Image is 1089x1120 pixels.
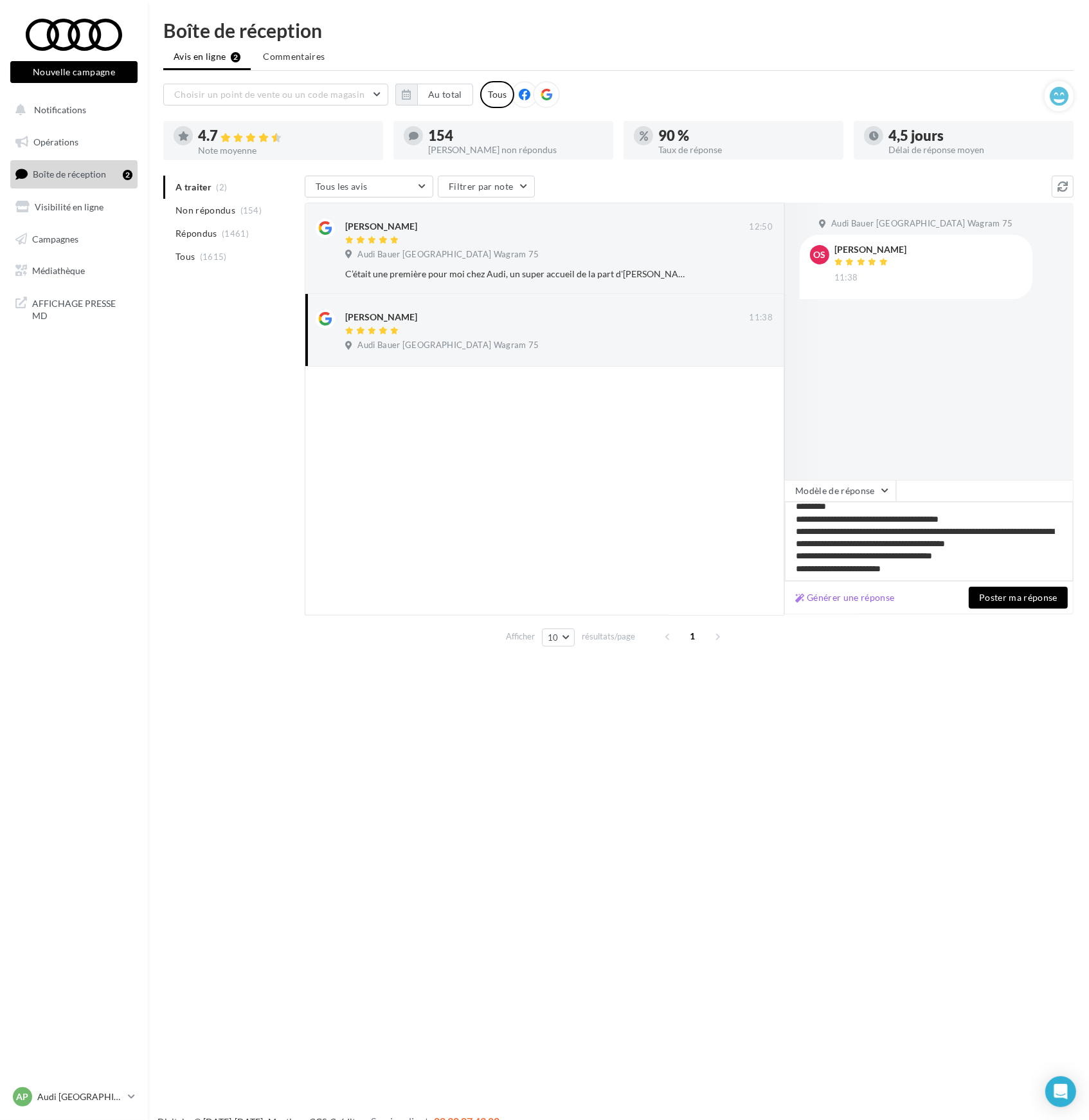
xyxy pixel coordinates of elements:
span: Tous les avis [316,181,368,192]
button: Tous les avis [305,176,433,197]
span: (1615) [200,252,227,262]
span: 11:38 [834,272,858,284]
span: (154) [240,205,262,216]
button: Filtrer par note [438,176,535,197]
span: Audi Bauer [GEOGRAPHIC_DATA] Wagram 75 [357,249,539,261]
div: Tous [480,81,514,108]
a: AP Audi [GEOGRAPHIC_DATA] 17 [10,1085,138,1109]
span: résultats/page [582,630,635,643]
div: [PERSON_NAME] [834,245,906,254]
span: Choisir un point de vente ou un code magasin [174,89,364,100]
div: Note moyenne [198,146,373,155]
span: 1 [683,626,703,647]
span: Répondus [175,227,217,240]
button: Nouvelle campagne [10,61,138,83]
div: [PERSON_NAME] non répondus [428,145,603,154]
a: Médiathèque [8,257,140,284]
span: Médiathèque [32,265,85,276]
span: Visibilité en ligne [35,201,104,212]
button: Au total [417,84,473,106]
div: Boîte de réception [163,21,1074,40]
div: Open Intercom Messenger [1045,1076,1076,1107]
span: Notifications [34,104,86,115]
div: 2 [123,170,132,180]
span: Tous [175,250,195,263]
a: Visibilité en ligne [8,194,140,221]
span: Opérations [33,136,78,147]
span: (1461) [222,228,249,239]
span: Non répondus [175,204,235,217]
div: [PERSON_NAME] [345,220,417,233]
button: Au total [395,84,473,106]
div: Délai de réponse moyen [888,145,1063,154]
button: Choisir un point de vente ou un code magasin [163,84,388,106]
button: Notifications [8,96,135,124]
span: Afficher [506,630,535,643]
div: C’était une première pour moi chez Audi, un super accueil de la part d'[PERSON_NAME] qui est un v... [345,268,689,280]
a: Boîte de réception2 [8,160,140,188]
p: Audi [GEOGRAPHIC_DATA] 17 [37,1090,123,1103]
div: Taux de réponse [658,145,833,154]
a: Opérations [8,129,140,156]
span: 11:38 [749,312,773,324]
div: 90 % [658,129,833,143]
a: AFFICHAGE PRESSE MD [8,289,140,327]
a: Campagnes [8,226,140,253]
button: Poster ma réponse [969,587,1068,609]
span: 10 [548,632,559,643]
span: Audi Bauer [GEOGRAPHIC_DATA] Wagram 75 [357,340,539,351]
span: Boîte de réception [33,169,106,179]
span: AFFICHAGE PRESSE MD [32,295,132,322]
button: Modèle de réponse [784,480,896,502]
span: Audi Bauer [GEOGRAPHIC_DATA] Wagram 75 [831,218,1013,230]
span: Campagnes [32,233,78,244]
div: 4,5 jours [888,129,1063,143]
span: AP [17,1090,29,1103]
span: 12:50 [749,221,773,233]
button: 10 [542,629,575,647]
div: 154 [428,129,603,143]
button: Générer une réponse [790,590,900,605]
span: OS [814,248,826,261]
div: 4.7 [198,129,373,143]
span: Commentaires [263,50,325,63]
div: [PERSON_NAME] [345,311,417,324]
